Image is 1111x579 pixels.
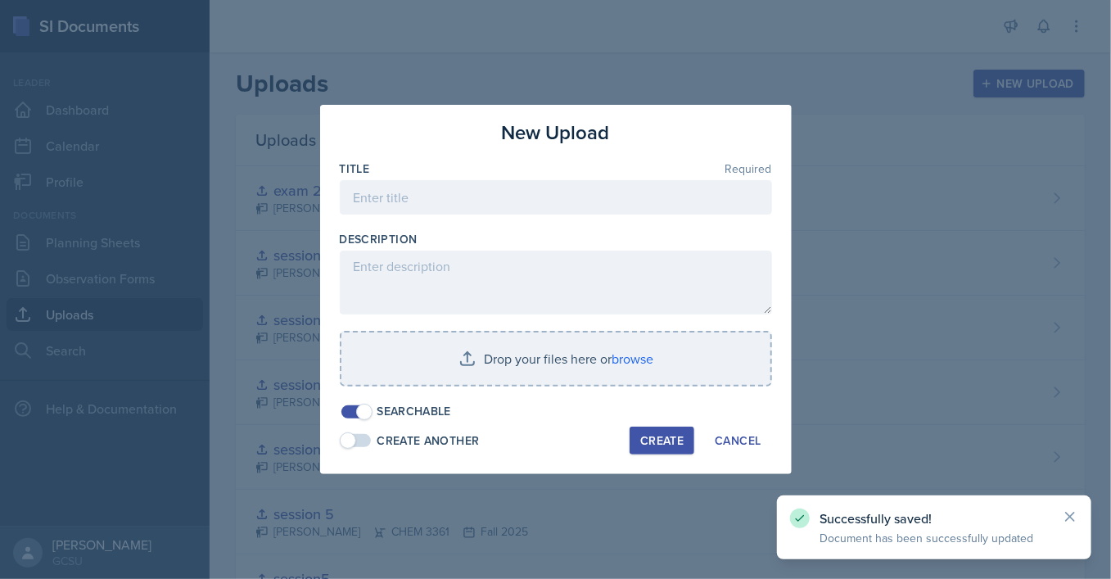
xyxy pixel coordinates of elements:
[820,530,1049,546] p: Document has been successfully updated
[715,434,761,447] div: Cancel
[340,231,418,247] label: Description
[340,180,772,215] input: Enter title
[502,118,610,147] h3: New Upload
[704,427,771,455] button: Cancel
[640,434,684,447] div: Create
[377,403,452,420] div: Searchable
[725,163,772,174] span: Required
[377,432,480,450] div: Create Another
[820,510,1049,527] p: Successfully saved!
[340,161,370,177] label: Title
[630,427,694,455] button: Create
